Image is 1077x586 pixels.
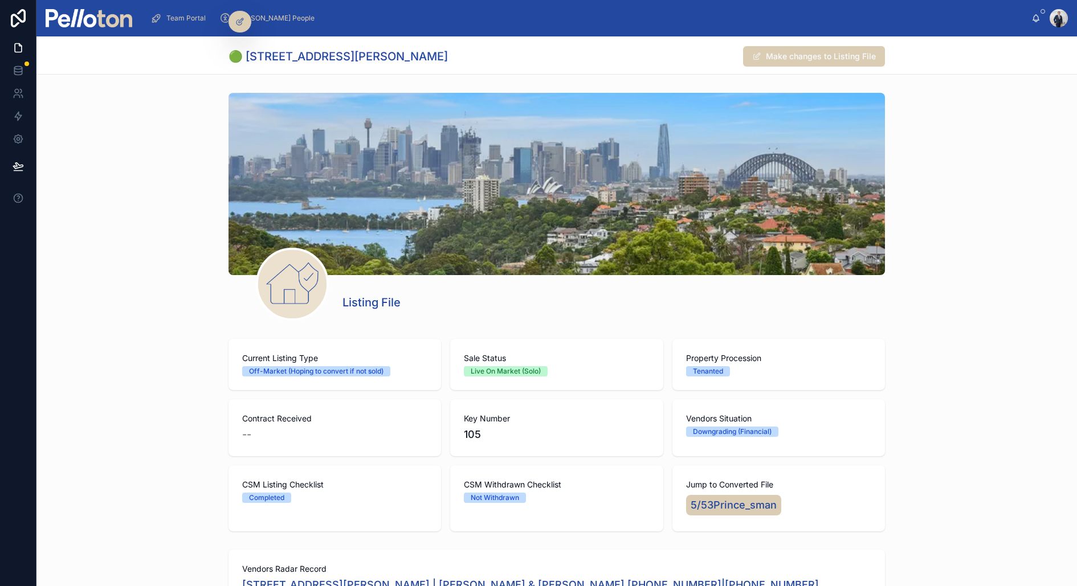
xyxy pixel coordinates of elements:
[464,479,649,490] span: CSM Withdrawn Checklist
[242,427,251,442] span: --
[235,14,315,23] span: [PERSON_NAME] People
[242,563,871,575] span: Vendors Radar Record
[686,479,871,490] span: Jump to Converted File
[691,497,777,513] span: 5/53Prince_sman
[693,366,723,376] div: Tenanted
[166,14,206,23] span: Team Portal
[229,48,448,64] h1: 🟢 [STREET_ADDRESS][PERSON_NAME]
[216,8,323,28] a: [PERSON_NAME] People
[686,413,871,424] span: Vendors Situation
[342,294,401,310] h1: Listing File
[686,353,871,364] span: Property Procession
[249,366,384,376] div: Off-Market (Hoping to convert if not sold)
[464,353,649,364] span: Sale Status
[743,46,885,67] button: Make changes to Listing File
[242,413,427,424] span: Contract Received
[46,9,132,27] img: App logo
[147,8,214,28] a: Team Portal
[686,495,781,515] a: 5/53Prince_sman
[471,493,519,503] div: Not Withdrawn
[464,427,649,442] span: 105
[141,6,1031,31] div: scrollable content
[464,413,649,424] span: Key Number
[249,493,284,503] div: Completed
[693,427,772,437] div: Downgrading (Financial)
[242,479,427,490] span: CSM Listing Checklist
[242,353,427,364] span: Current Listing Type
[471,366,541,376] div: Live On Market (Solo)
